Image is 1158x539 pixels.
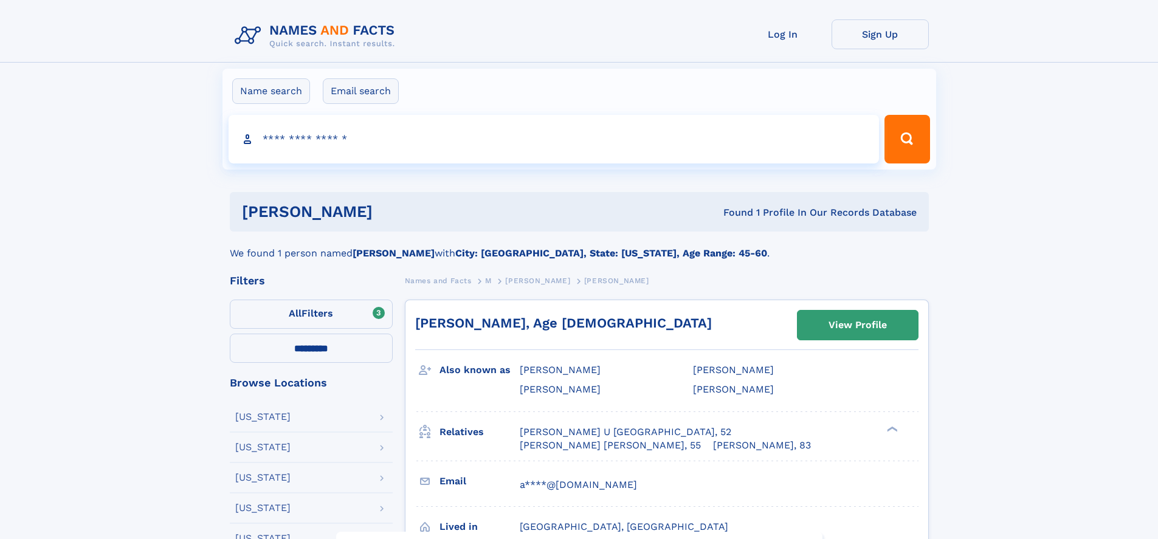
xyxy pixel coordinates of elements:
[230,300,393,329] label: Filters
[415,315,712,331] a: [PERSON_NAME], Age [DEMOGRAPHIC_DATA]
[229,115,880,163] input: search input
[829,311,887,339] div: View Profile
[520,364,601,376] span: [PERSON_NAME]
[455,247,767,259] b: City: [GEOGRAPHIC_DATA], State: [US_STATE], Age Range: 45-60
[693,364,774,376] span: [PERSON_NAME]
[232,78,310,104] label: Name search
[520,439,701,452] a: [PERSON_NAME] [PERSON_NAME], 55
[713,439,811,452] a: [PERSON_NAME], 83
[693,383,774,395] span: [PERSON_NAME]
[884,115,929,163] button: Search Button
[235,473,291,482] div: [US_STATE]
[584,276,649,285] span: [PERSON_NAME]
[485,273,492,288] a: M
[353,247,435,259] b: [PERSON_NAME]
[405,273,472,288] a: Names and Facts
[520,521,728,532] span: [GEOGRAPHIC_DATA], [GEOGRAPHIC_DATA]
[235,442,291,452] div: [US_STATE]
[242,204,548,219] h1: [PERSON_NAME]
[439,360,520,380] h3: Also known as
[439,422,520,442] h3: Relatives
[230,19,405,52] img: Logo Names and Facts
[230,275,393,286] div: Filters
[485,276,492,285] span: M
[289,307,302,319] span: All
[323,78,399,104] label: Email search
[520,425,731,439] a: [PERSON_NAME] U [GEOGRAPHIC_DATA], 52
[505,273,570,288] a: [PERSON_NAME]
[235,503,291,513] div: [US_STATE]
[548,206,917,219] div: Found 1 Profile In Our Records Database
[832,19,929,49] a: Sign Up
[505,276,570,285] span: [PERSON_NAME]
[230,377,393,388] div: Browse Locations
[439,517,520,537] h3: Lived in
[798,311,918,340] a: View Profile
[884,425,898,433] div: ❯
[520,383,601,395] span: [PERSON_NAME]
[439,471,520,492] h3: Email
[230,232,929,261] div: We found 1 person named with .
[235,412,291,422] div: [US_STATE]
[734,19,832,49] a: Log In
